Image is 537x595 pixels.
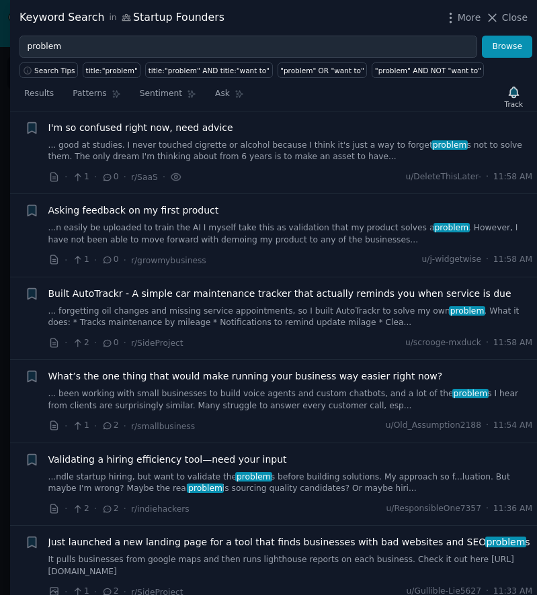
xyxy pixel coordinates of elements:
span: · [486,171,489,183]
span: · [94,170,97,184]
span: 2 [101,503,118,515]
span: r/growmybusiness [131,256,206,265]
span: · [65,336,67,350]
span: 2 [72,503,89,515]
div: "problem" OR "want to" [280,66,364,75]
a: "problem" OR "want to" [278,62,368,78]
span: r/SaaS [131,173,158,182]
span: · [94,336,97,350]
span: u/ResponsibleOne7357 [386,503,481,515]
div: Track [505,99,523,109]
span: Ask [215,88,230,100]
a: Built AutoTrackr - A simple car maintenance tracker that actually reminds you when service is due [48,287,511,301]
a: title:"problem" AND title:"want to" [145,62,272,78]
span: r/SideProject [131,338,183,348]
a: Results [19,83,58,111]
span: · [486,337,489,349]
span: r/smallbusiness [131,422,195,431]
a: Ask [210,83,249,111]
input: Try a keyword related to your business [19,36,477,58]
span: · [486,254,489,266]
a: Just launched a new landing page for a tool that finds businesses with bad websites and SEOproblems [48,535,530,549]
span: 11:36 AM [493,503,532,515]
button: Browse [482,36,532,58]
span: problem [431,140,468,150]
span: · [65,253,67,267]
a: Sentiment [135,83,201,111]
button: Track [500,83,528,111]
a: Validating a hiring efficiency tool—need your input [48,453,287,467]
span: · [65,502,67,516]
span: More [458,11,481,25]
span: · [94,253,97,267]
span: u/Old_Assumption2188 [386,420,481,432]
span: · [124,170,126,184]
button: More [444,11,481,25]
span: 1 [72,254,89,266]
span: 0 [101,254,118,266]
span: Just launched a new landing page for a tool that finds businesses with bad websites and SEO s [48,535,530,549]
div: title:"problem" [86,66,138,75]
span: 11:54 AM [493,420,532,432]
span: · [65,170,67,184]
a: ... good at studies. I never touched cigrette or alcohol because I think it's just a way to forge... [48,140,533,163]
span: problem [187,484,223,493]
span: u/scrooge-mxduck [405,337,481,349]
span: · [65,419,67,433]
span: Close [502,11,528,25]
a: I'm so confused right now, need advice [48,121,233,135]
div: title:"problem" AND title:"want to" [149,66,270,75]
span: 11:58 AM [493,337,532,349]
span: Patterns [73,88,106,100]
span: 2 [72,337,89,349]
span: 0 [101,171,118,183]
span: u/DeleteThisLater- [405,171,481,183]
span: · [124,419,126,433]
span: Results [24,88,54,100]
button: Search Tips [19,62,78,78]
span: · [124,253,126,267]
span: 11:58 AM [493,171,532,183]
span: · [94,419,97,433]
span: problem [235,472,272,482]
a: ...n easily be uploaded to train the AI I myself take this as validation that my product solves a... [48,222,533,246]
a: ...ndle startup hiring, but want to validate theproblems before building solutions. My approach s... [48,471,533,495]
a: "problem" AND NOT "want to" [372,62,484,78]
a: It pulls businesses from google maps and then runs lighthouse reports on each business. Check it ... [48,554,533,578]
span: problem [433,223,470,232]
span: 11:58 AM [493,254,532,266]
a: What’s the one thing that would make running your business way easier right now? [48,369,443,383]
a: ... been working with small businesses to build voice agents and custom chatbots, and a lot of th... [48,388,533,412]
span: problem [449,306,485,316]
div: "problem" AND NOT "want to" [375,66,481,75]
span: · [94,502,97,516]
span: problem [485,537,526,547]
a: Asking feedback on my first product [48,203,219,218]
span: u/j-widgetwise [422,254,481,266]
span: 1 [72,420,89,432]
span: 0 [101,337,118,349]
span: 1 [72,171,89,183]
span: problem [452,389,489,398]
a: ... forgetting oil changes and missing service appointments, so I built AutoTrackr to solve my ow... [48,306,533,329]
span: in [109,12,116,24]
span: · [124,502,126,516]
div: Keyword Search Startup Founders [19,9,224,26]
span: · [124,336,126,350]
span: 2 [101,420,118,432]
a: title:"problem" [83,62,140,78]
span: Search Tips [34,66,75,75]
a: Patterns [68,83,125,111]
span: Sentiment [140,88,182,100]
span: r/indiehackers [131,504,190,514]
span: · [486,420,489,432]
button: Close [485,11,528,25]
span: · [486,503,489,515]
span: · [163,170,165,184]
